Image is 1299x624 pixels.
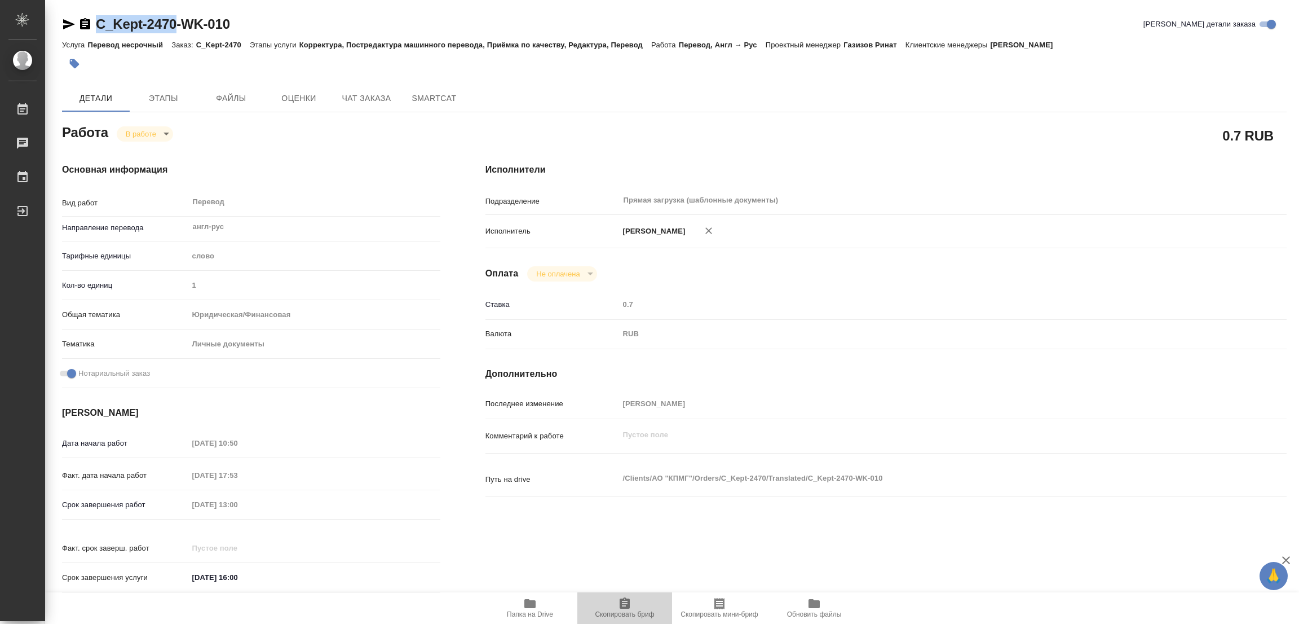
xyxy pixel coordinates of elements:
[188,467,287,484] input: Пустое поле
[62,543,188,554] p: Факт. срок заверш. работ
[527,266,597,282] div: В работе
[78,17,92,31] button: Скопировать ссылку
[136,91,191,106] span: Этапы
[62,41,87,49] p: Услуга
[485,226,619,237] p: Исполнитель
[1260,562,1288,590] button: 🙏
[188,540,287,556] input: Пустое поле
[299,41,651,49] p: Корректура, Постредактура машинного перевода, Приёмка по качеству, Редактура, Перевод
[62,163,440,177] h4: Основная информация
[62,339,188,350] p: Тематика
[507,610,553,618] span: Папка на Drive
[991,41,1062,49] p: [PERSON_NAME]
[171,41,196,49] p: Заказ:
[188,569,287,586] input: ✎ Введи что-нибудь
[78,368,150,379] span: Нотариальный заказ
[485,196,619,207] p: Подразделение
[204,91,258,106] span: Файлы
[188,435,287,451] input: Пустое поле
[62,309,188,320] p: Общая тематика
[485,474,619,485] p: Путь на drive
[767,592,861,624] button: Обновить файлы
[117,126,173,142] div: В работе
[485,367,1287,381] h4: Дополнительно
[62,280,188,291] p: Кол-во единиц
[188,496,287,513] input: Пустое поле
[619,324,1220,344] div: RUB
[595,610,654,618] span: Скопировать бриф
[62,406,440,420] h4: [PERSON_NAME]
[651,41,679,49] p: Работа
[62,572,188,583] p: Срок завершения услуги
[619,396,1220,412] input: Пустое поле
[188,247,440,266] div: слово
[188,277,440,293] input: Пустое поле
[696,218,721,243] button: Удалить исполнителя
[62,222,188,234] p: Направление перевода
[188,335,440,354] div: Личные документы
[533,269,583,279] button: Не оплачена
[485,163,1287,177] h4: Исполнители
[483,592,577,624] button: Папка на Drive
[681,610,758,618] span: Скопировать мини-бриф
[485,430,619,442] p: Комментарий к работе
[679,41,766,49] p: Перевод, Англ → Рус
[485,299,619,310] p: Ставка
[485,267,519,280] h4: Оплата
[407,91,461,106] span: SmartCat
[339,91,394,106] span: Чат заказа
[87,41,171,49] p: Перевод несрочный
[766,41,843,49] p: Проектный менеджер
[485,328,619,340] p: Валюта
[1143,19,1256,30] span: [PERSON_NAME] детали заказа
[62,17,76,31] button: Скопировать ссылку для ЯМессенджера
[619,226,686,237] p: [PERSON_NAME]
[69,91,123,106] span: Детали
[62,438,188,449] p: Дата начала работ
[62,51,87,76] button: Добавить тэг
[188,305,440,324] div: Юридическая/Финансовая
[62,121,108,142] h2: Работа
[619,469,1220,488] textarea: /Clients/АО "КПМГ"/Orders/C_Kept-2470/Translated/C_Kept-2470-WK-010
[787,610,842,618] span: Обновить файлы
[96,16,230,32] a: C_Kept-2470-WK-010
[1264,564,1283,588] span: 🙏
[1222,126,1274,145] h2: 0.7 RUB
[122,129,160,139] button: В работе
[672,592,767,624] button: Скопировать мини-бриф
[62,197,188,209] p: Вид работ
[62,499,188,511] p: Срок завершения работ
[62,251,188,262] p: Тарифные единицы
[62,470,188,481] p: Факт. дата начала работ
[843,41,905,49] p: Газизов Ринат
[485,398,619,410] p: Последнее изменение
[619,296,1220,313] input: Пустое поле
[905,41,991,49] p: Клиентские менеджеры
[250,41,299,49] p: Этапы услуги
[196,41,250,49] p: C_Kept-2470
[272,91,326,106] span: Оценки
[577,592,672,624] button: Скопировать бриф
